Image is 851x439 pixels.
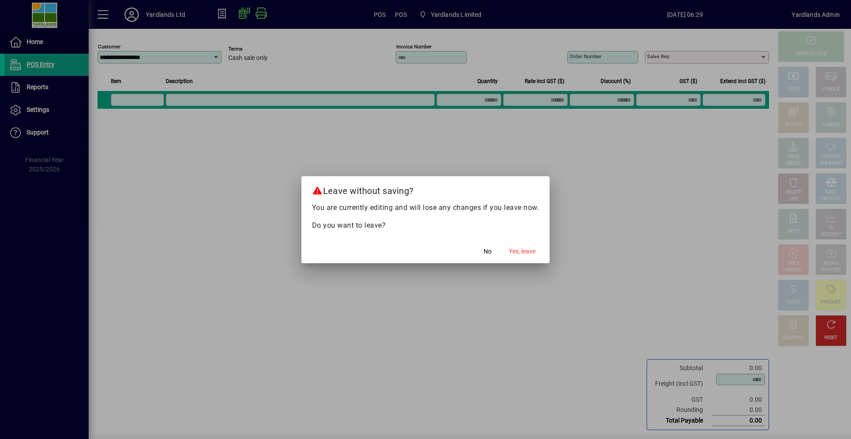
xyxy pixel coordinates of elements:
p: You are currently editing and will lose any changes if you leave now. [312,202,539,213]
button: No [473,244,502,260]
p: Do you want to leave? [312,220,539,231]
h2: Leave without saving? [301,176,550,202]
span: Yes, leave [509,247,535,256]
span: No [484,247,492,256]
button: Yes, leave [505,244,539,260]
